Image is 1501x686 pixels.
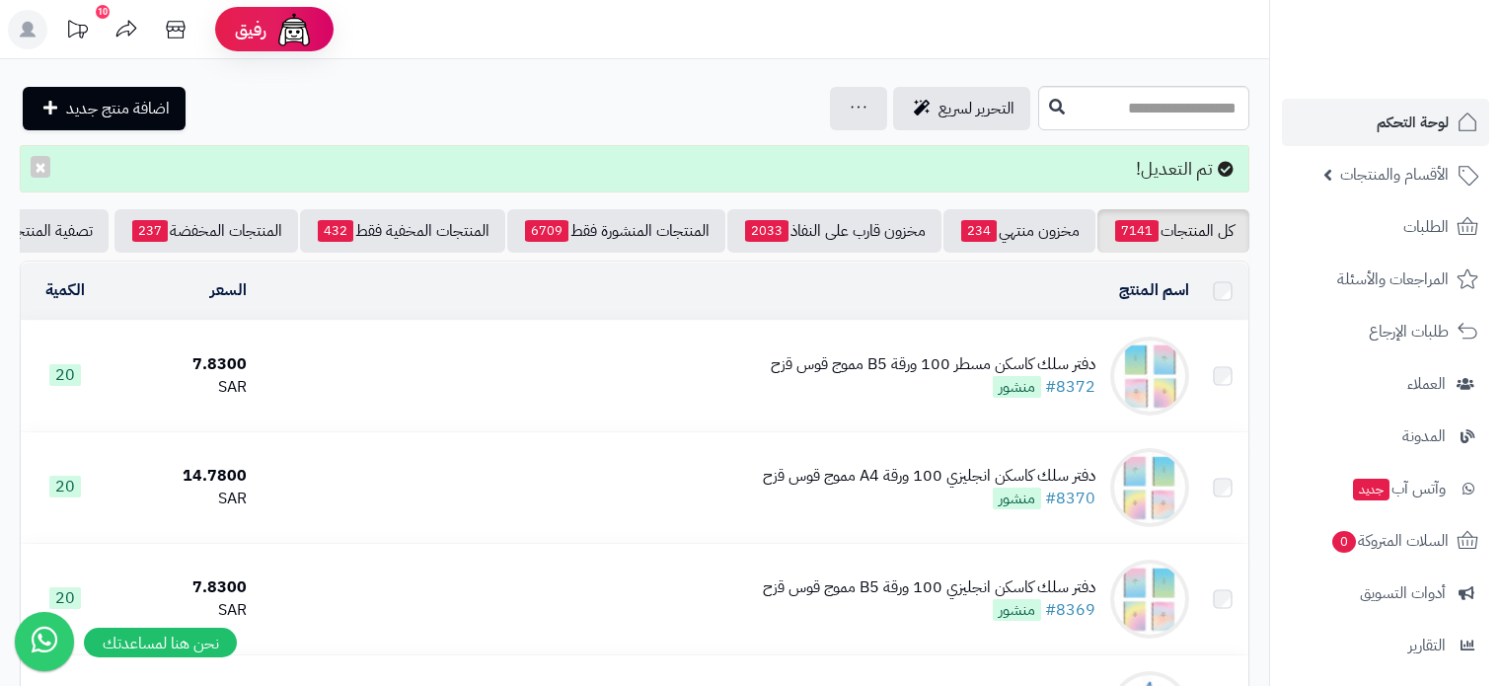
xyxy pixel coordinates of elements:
div: 14.7800 [117,465,247,488]
a: المنتجات المنشورة فقط6709 [507,209,725,253]
span: 6709 [525,220,568,242]
a: المنتجات المخفضة237 [114,209,298,253]
a: المنتجات المخفية فقط432 [300,209,505,253]
span: 20 [49,476,81,497]
span: 237 [132,220,168,242]
span: 0 [1332,531,1356,553]
img: دفتر سلك كاسكن انجليزي 100 ورقة A4 مموج قوس قزح [1110,448,1189,527]
span: منشور [993,488,1041,509]
span: 2033 [745,220,788,242]
span: 432 [318,220,353,242]
span: لوحة التحكم [1377,109,1449,136]
a: تحديثات المنصة [52,10,102,54]
a: لوحة التحكم [1282,99,1489,146]
div: دفتر سلك كاسكن مسطر 100 ورقة B5 مموج قوس قزح [771,353,1095,376]
div: دفتر سلك كاسكن انجليزي 100 ورقة A4 مموج قوس قزح [763,465,1095,488]
span: طلبات الإرجاع [1369,318,1449,345]
a: اضافة منتج جديد [23,87,186,130]
div: تم التعديل! [20,145,1249,192]
span: رفيق [235,18,266,41]
a: #8372 [1045,375,1095,399]
a: التقارير [1282,622,1489,669]
img: logo-2.png [1367,48,1482,90]
a: الطلبات [1282,203,1489,251]
div: SAR [117,376,247,399]
a: طلبات الإرجاع [1282,308,1489,355]
span: المدونة [1402,422,1446,450]
a: المدونة [1282,413,1489,460]
a: العملاء [1282,360,1489,408]
a: #8369 [1045,598,1095,622]
span: السلات المتروكة [1330,527,1449,555]
a: السعر [210,278,247,302]
span: 20 [49,587,81,609]
a: السلات المتروكة0 [1282,517,1489,565]
span: العملاء [1407,370,1446,398]
a: المراجعات والأسئلة [1282,256,1489,303]
span: التقارير [1408,632,1446,659]
div: SAR [117,488,247,510]
div: SAR [117,599,247,622]
div: 7.8300 [117,576,247,599]
span: منشور [993,376,1041,398]
span: التحرير لسريع [938,97,1014,120]
div: 7.8300 [117,353,247,376]
span: منشور [993,599,1041,621]
a: وآتس آبجديد [1282,465,1489,512]
span: 234 [961,220,997,242]
img: دفتر سلك كاسكن مسطر 100 ورقة B5 مموج قوس قزح [1110,337,1189,416]
span: وآتس آب [1351,475,1446,502]
div: 10 [96,5,110,19]
span: الأقسام والمنتجات [1340,161,1449,189]
a: مخزون قارب على النفاذ2033 [727,209,941,253]
span: أدوات التسويق [1360,579,1446,607]
a: #8370 [1045,487,1095,510]
span: 7141 [1115,220,1159,242]
div: دفتر سلك كاسكن انجليزي 100 ورقة B5 مموج قوس قزح [763,576,1095,599]
span: المراجعات والأسئلة [1337,266,1449,293]
a: أدوات التسويق [1282,570,1489,617]
img: دفتر سلك كاسكن انجليزي 100 ورقة B5 مموج قوس قزح [1110,560,1189,639]
button: × [31,156,50,178]
span: الطلبات [1403,213,1449,241]
a: كل المنتجات7141 [1097,209,1249,253]
span: جديد [1353,479,1389,500]
a: مخزون منتهي234 [943,209,1095,253]
a: الكمية [45,278,85,302]
a: التحرير لسريع [893,87,1030,130]
span: اضافة منتج جديد [66,97,170,120]
span: 20 [49,364,81,386]
a: اسم المنتج [1119,278,1189,302]
img: ai-face.png [274,10,314,49]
